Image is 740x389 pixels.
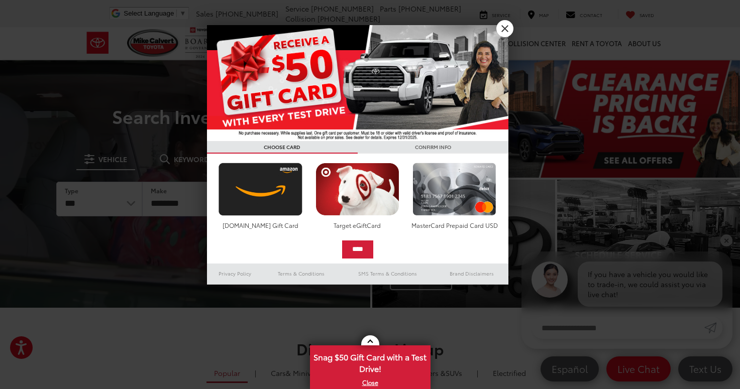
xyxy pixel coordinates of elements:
div: [DOMAIN_NAME] Gift Card [216,221,305,229]
a: Brand Disclaimers [435,268,508,280]
img: 55838_top_625864.jpg [207,25,508,141]
img: amazoncard.png [216,163,305,216]
a: Terms & Conditions [263,268,340,280]
span: Snag $50 Gift Card with a Test Drive! [311,346,430,377]
a: SMS Terms & Conditions [340,268,435,280]
div: MasterCard Prepaid Card USD [410,221,499,229]
div: Target eGiftCard [313,221,402,229]
h3: CONFIRM INFO [358,141,508,154]
a: Privacy Policy [207,268,263,280]
img: mastercard.png [410,163,499,216]
img: targetcard.png [313,163,402,216]
h3: CHOOSE CARD [207,141,358,154]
